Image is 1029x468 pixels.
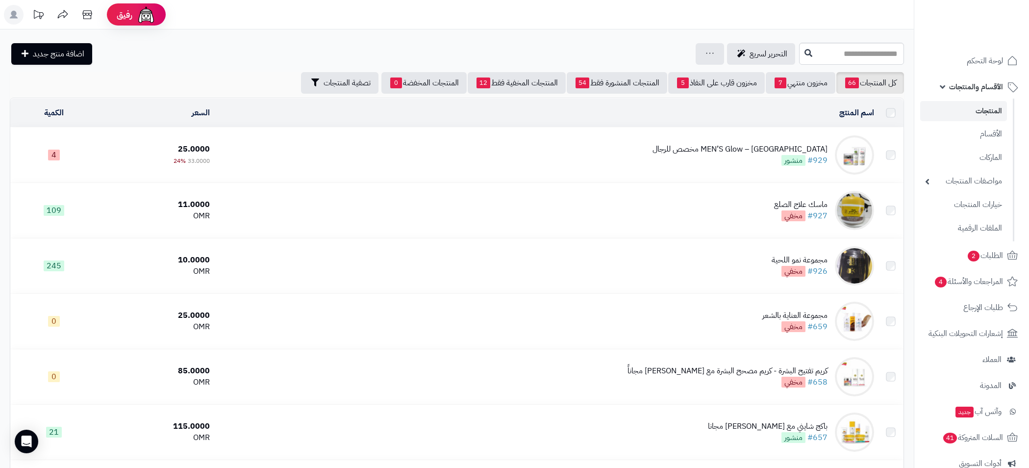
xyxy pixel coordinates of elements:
[101,321,210,333] div: OMR
[677,78,689,88] span: 5
[920,322,1023,345] a: إشعارات التحويلات البنكية
[26,5,50,27] a: تحديثات المنصة
[982,353,1002,366] span: العملاء
[44,260,64,271] span: 245
[48,371,60,382] span: 0
[920,218,1007,239] a: الملفات الرقمية
[781,266,805,277] span: مخفي
[653,144,828,155] div: MEN’S Glow – [GEOGRAPHIC_DATA] مخصص للرجال
[781,377,805,388] span: مخفي
[934,275,1003,288] span: المراجعات والأسئلة
[101,421,210,432] div: 115.0000
[963,301,1003,314] span: طلبات الإرجاع
[962,13,1020,33] img: logo-2.png
[920,426,1023,449] a: السلات المتروكة41
[954,405,1002,418] span: وآتس آب
[920,296,1023,319] a: طلبات الإرجاع
[101,255,210,266] div: 10.0000
[967,249,1003,262] span: الطلبات
[835,135,874,175] img: MEN’S Glow – باكج مخصص للرجال
[33,48,84,60] span: اضافة منتج جديد
[781,321,805,332] span: مخفي
[44,107,64,119] a: الكمية
[48,150,60,160] span: 4
[101,377,210,388] div: OMR
[101,432,210,443] div: OMR
[807,321,828,333] a: #659
[920,101,1007,121] a: المنتجات
[807,155,828,166] a: #929
[174,156,186,165] span: 24%
[772,255,828,266] div: مجموعة نمو اللحية
[15,430,38,453] div: Open Intercom Messenger
[807,265,828,277] a: #926
[136,5,156,25] img: ai-face.png
[750,48,787,60] span: التحرير لسريع
[839,107,874,119] a: اسم المنتج
[781,210,805,221] span: مخفي
[101,310,210,321] div: 25.0000
[468,72,566,94] a: المنتجات المخفية فقط12
[324,77,371,89] span: تصفية المنتجات
[920,374,1023,397] a: المدونة
[835,357,874,396] img: كريم تفتيح البشرة - كريم مصحح البشرة مع ريتنول مجاناً
[980,379,1002,392] span: المدونة
[934,276,947,288] span: 4
[48,316,60,327] span: 0
[766,72,835,94] a: مخزون منتهي7
[920,194,1007,215] a: خيارات المنتجات
[942,431,1003,444] span: السلات المتروكة
[774,199,828,210] div: ماسك علاج الصلع
[835,246,874,286] img: مجموعة نمو اللحية
[567,72,667,94] a: المنتجات المنشورة فقط54
[920,400,1023,423] a: وآتس آبجديد
[807,376,828,388] a: #658
[178,143,210,155] span: 25.0000
[807,432,828,443] a: #657
[835,191,874,230] img: ماسك علاج الصلع
[835,302,874,341] img: مجموعة العناية بالشعر
[845,78,859,88] span: 66
[775,78,786,88] span: 7
[967,250,980,262] span: 2
[920,171,1007,192] a: مواصفات المنتجات
[668,72,765,94] a: مخزون قارب على النفاذ5
[967,54,1003,68] span: لوحة التحكم
[949,80,1003,94] span: الأقسام والمنتجات
[920,124,1007,145] a: الأقسام
[835,413,874,452] img: باكج شايني مع كريم نضارة مجانا
[836,72,904,94] a: كل المنتجات66
[576,78,589,88] span: 54
[920,270,1023,293] a: المراجعات والأسئلة4
[101,266,210,277] div: OMR
[807,210,828,222] a: #927
[708,421,828,432] div: باكج شايني مع [PERSON_NAME] مجانا
[781,432,805,443] span: منشور
[477,78,490,88] span: 12
[101,199,210,210] div: 11.0000
[117,9,132,21] span: رفيق
[955,407,974,417] span: جديد
[188,156,210,165] span: 33.0000
[781,155,805,166] span: منشور
[301,72,378,94] button: تصفية المنتجات
[101,365,210,377] div: 85.0000
[727,43,795,65] a: التحرير لسريع
[929,327,1003,340] span: إشعارات التحويلات البنكية
[920,147,1007,168] a: الماركات
[762,310,828,321] div: مجموعة العناية بالشعر
[46,427,62,438] span: 21
[44,205,64,216] span: 109
[192,107,210,119] a: السعر
[627,365,828,377] div: كريم تفتيح البشرة - كريم مصحح البشرة مع [PERSON_NAME] مجاناً
[943,432,957,444] span: 41
[101,210,210,222] div: OMR
[920,49,1023,73] a: لوحة التحكم
[381,72,467,94] a: المنتجات المخفضة0
[11,43,92,65] a: اضافة منتج جديد
[920,348,1023,371] a: العملاء
[920,244,1023,267] a: الطلبات2
[390,78,402,88] span: 0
